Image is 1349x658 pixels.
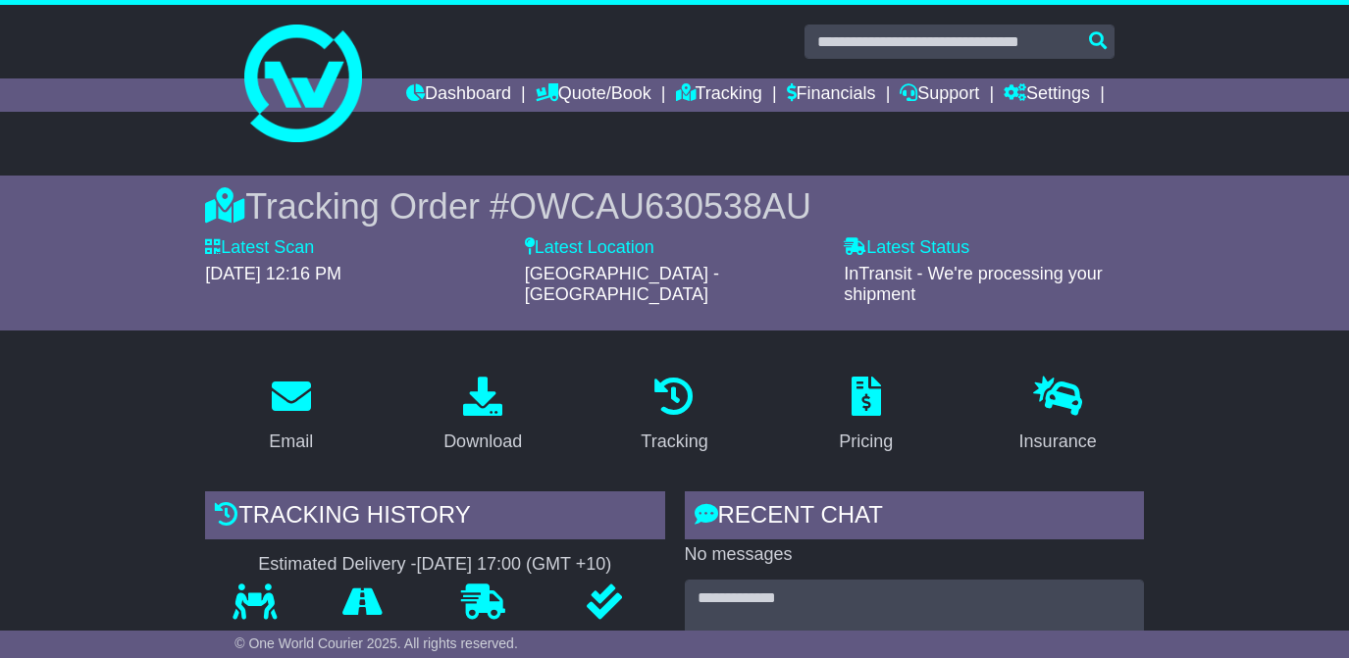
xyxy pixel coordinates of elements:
div: [DATE] 17:00 (GMT +10) [416,554,611,576]
div: Insurance [1019,429,1097,455]
span: InTransit - We're processing your shipment [844,264,1103,305]
a: Financials [787,78,876,112]
a: Insurance [1007,370,1110,462]
a: Tracking [628,370,720,462]
a: Support [900,78,979,112]
a: Dashboard [406,78,511,112]
span: [GEOGRAPHIC_DATA] - [GEOGRAPHIC_DATA] [525,264,719,305]
span: OWCAU630538AU [509,186,811,227]
span: [DATE] 12:16 PM [205,264,341,283]
div: RECENT CHAT [685,491,1144,544]
div: Pricing [839,429,893,455]
div: Tracking [641,429,707,455]
div: Download [443,429,522,455]
a: Settings [1004,78,1090,112]
label: Latest Scan [205,237,314,259]
p: No messages [685,544,1144,566]
label: Latest Location [525,237,654,259]
a: Email [256,370,326,462]
div: Email [269,429,313,455]
a: Download [431,370,535,462]
a: Pricing [826,370,906,462]
a: Quote/Book [536,78,651,112]
div: Estimated Delivery - [205,554,664,576]
a: Tracking [676,78,762,112]
span: © One World Courier 2025. All rights reserved. [234,635,518,651]
div: Tracking Order # [205,185,1144,228]
div: Tracking history [205,491,664,544]
label: Latest Status [844,237,969,259]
